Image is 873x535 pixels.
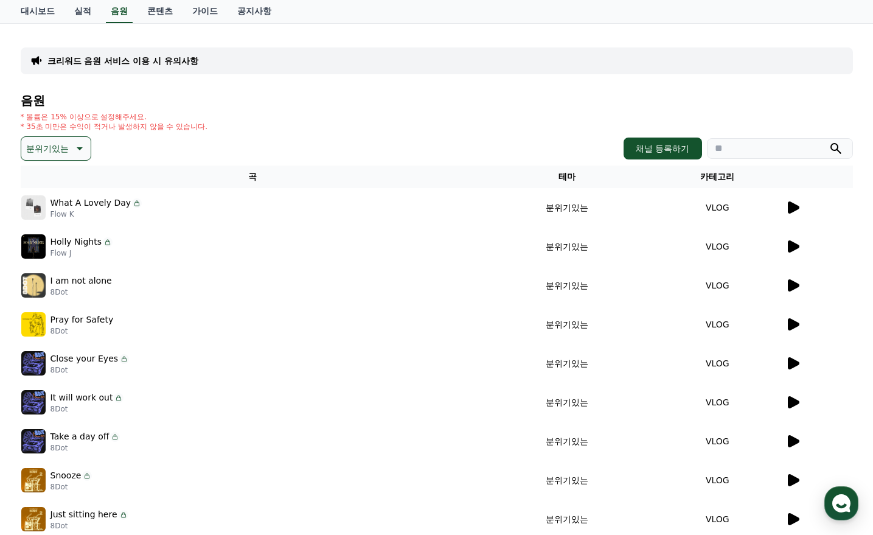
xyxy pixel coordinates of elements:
td: VLOG [650,305,784,344]
img: music [21,507,46,531]
td: 분위기있는 [484,383,651,422]
p: Close your Eyes [50,352,119,365]
p: 8Dot [50,404,124,414]
p: What A Lovely Day [50,197,131,209]
img: music [21,273,46,298]
td: VLOG [650,383,784,422]
td: 분위기있는 [484,344,651,383]
td: VLOG [650,344,784,383]
td: VLOG [650,461,784,500]
td: VLOG [650,227,784,266]
td: VLOG [650,188,784,227]
td: VLOG [650,422,784,461]
td: 분위기있는 [484,461,651,500]
p: Holly Nights [50,236,102,248]
p: Snooze [50,469,82,482]
img: music [21,351,46,376]
p: 8Dot [50,443,120,453]
img: music [21,312,46,337]
p: Take a day off [50,430,110,443]
button: 채널 등록하기 [624,138,701,159]
p: Pray for Safety [50,313,114,326]
td: 분위기있는 [484,266,651,305]
td: 분위기있는 [484,422,651,461]
img: music [21,234,46,259]
p: 8Dot [50,482,92,492]
a: 설정 [157,386,234,416]
a: 홈 [4,386,80,416]
h4: 음원 [21,94,853,107]
td: 분위기있는 [484,305,651,344]
p: Flow K [50,209,142,219]
p: 8Dot [50,326,114,336]
td: VLOG [650,266,784,305]
p: I am not alone [50,274,112,287]
p: * 35초 미만은 수익이 적거나 발생하지 않을 수 있습니다. [21,122,208,131]
a: 크리워드 음원 서비스 이용 시 유의사항 [47,55,198,67]
td: 분위기있는 [484,188,651,227]
p: 8Dot [50,287,112,297]
span: 설정 [188,404,203,414]
th: 곡 [21,166,484,188]
img: music [21,390,46,414]
p: 8Dot [50,521,128,531]
img: music [21,195,46,220]
p: Flow J [50,248,113,258]
p: It will work out [50,391,113,404]
p: 분위기있는 [26,140,69,157]
button: 분위기있는 [21,136,91,161]
th: 테마 [484,166,651,188]
th: 카테고리 [650,166,784,188]
img: music [21,429,46,453]
span: 홈 [38,404,46,414]
img: music [21,468,46,492]
span: 대화 [111,405,126,414]
p: * 볼륨은 15% 이상으로 설정해주세요. [21,112,208,122]
td: 분위기있는 [484,227,651,266]
a: 대화 [80,386,157,416]
p: 8Dot [50,365,130,375]
p: Just sitting here [50,508,117,521]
